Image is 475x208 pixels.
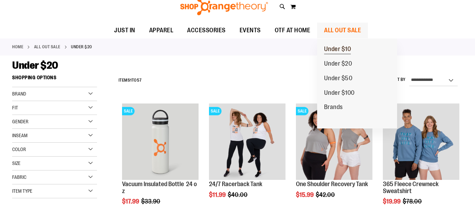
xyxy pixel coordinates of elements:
img: Main view of One Shoulder Recovery Tank [296,103,372,180]
span: Brands [324,103,343,112]
span: APPAREL [149,23,174,38]
strong: Under $20 [71,44,92,50]
a: Main view of One Shoulder Recovery TankSALE [296,103,372,181]
span: Under $20 [324,60,352,69]
span: $33.90 [141,198,161,205]
span: Inseam [12,133,27,138]
span: SALE [209,107,222,115]
strong: Shopping Options [12,72,97,87]
span: SALE [122,107,135,115]
span: $40.00 [228,191,249,198]
a: 365 Fleece Crewneck SweatshirtSALE [383,103,459,181]
a: ALL OUT SALE [34,44,61,50]
span: Size [12,160,21,166]
span: Item Type [12,188,32,194]
a: 24/7 Racerback TankSALE [209,103,285,181]
span: SALE [296,107,308,115]
span: Under $100 [324,89,355,98]
span: ACCESSORIES [187,23,226,38]
span: 57 [137,78,142,83]
span: JUST IN [114,23,135,38]
span: $78.00 [403,198,423,205]
span: Brand [12,91,26,97]
img: Vacuum Insulated Bottle 24 oz [122,103,199,180]
a: Vacuum Insulated Bottle 24 oz [122,181,197,194]
span: Under $20 [12,59,58,71]
a: Home [12,44,23,50]
span: EVENTS [240,23,261,38]
span: Under $50 [324,75,353,83]
span: Color [12,147,26,152]
span: $19.99 [383,198,402,205]
h2: Items to [119,75,142,86]
a: 24/7 Racerback Tank [209,181,262,188]
span: OTF AT HOME [275,23,311,38]
img: 24/7 Racerback Tank [209,103,285,180]
span: Fabric [12,174,26,180]
span: $15.99 [296,191,315,198]
span: Gender [12,119,29,124]
a: One Shoulder Recovery Tank [296,181,368,188]
span: Fit [12,105,18,110]
a: 365 Fleece Crewneck Sweatshirt [383,181,438,194]
span: 1 [130,78,132,83]
span: $17.99 [122,198,140,205]
span: $11.99 [209,191,227,198]
span: Under $10 [324,45,351,54]
span: $42.00 [316,191,336,198]
span: ALL OUT SALE [324,23,361,38]
img: 365 Fleece Crewneck Sweatshirt [383,103,459,180]
a: Vacuum Insulated Bottle 24 ozSALE [122,103,199,181]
